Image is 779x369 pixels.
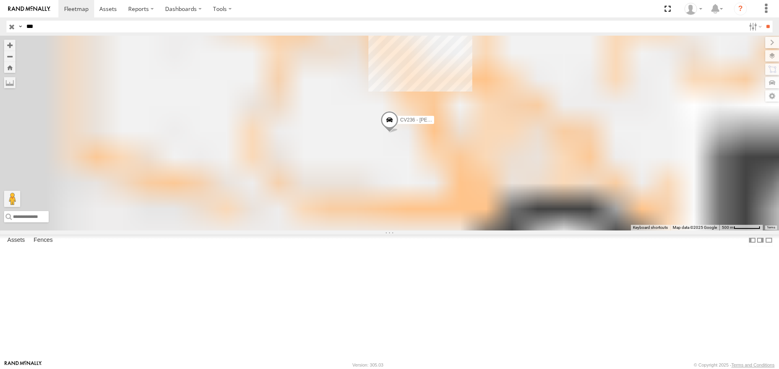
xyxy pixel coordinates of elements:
[4,77,15,88] label: Measure
[732,363,775,367] a: Terms and Conditions
[400,117,459,123] span: CV236 - [PERSON_NAME]
[4,62,15,73] button: Zoom Home
[353,363,383,367] div: Version: 305.03
[767,226,775,229] a: Terms
[734,2,747,15] i: ?
[765,235,773,246] label: Hide Summary Table
[765,90,779,102] label: Map Settings
[746,21,763,32] label: Search Filter Options
[756,235,764,246] label: Dock Summary Table to the Right
[748,235,756,246] label: Dock Summary Table to the Left
[673,225,717,230] span: Map data ©2025 Google
[694,363,775,367] div: © Copyright 2025 -
[722,225,734,230] span: 500 m
[4,51,15,62] button: Zoom out
[4,40,15,51] button: Zoom in
[682,3,705,15] div: Dean Richter
[17,21,24,32] label: Search Query
[30,235,57,246] label: Fences
[633,225,668,230] button: Keyboard shortcuts
[8,6,50,12] img: rand-logo.svg
[4,191,20,207] button: Drag Pegman onto the map to open Street View
[4,361,42,369] a: Visit our Website
[719,225,763,230] button: Map Scale: 500 m per 62 pixels
[3,235,29,246] label: Assets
